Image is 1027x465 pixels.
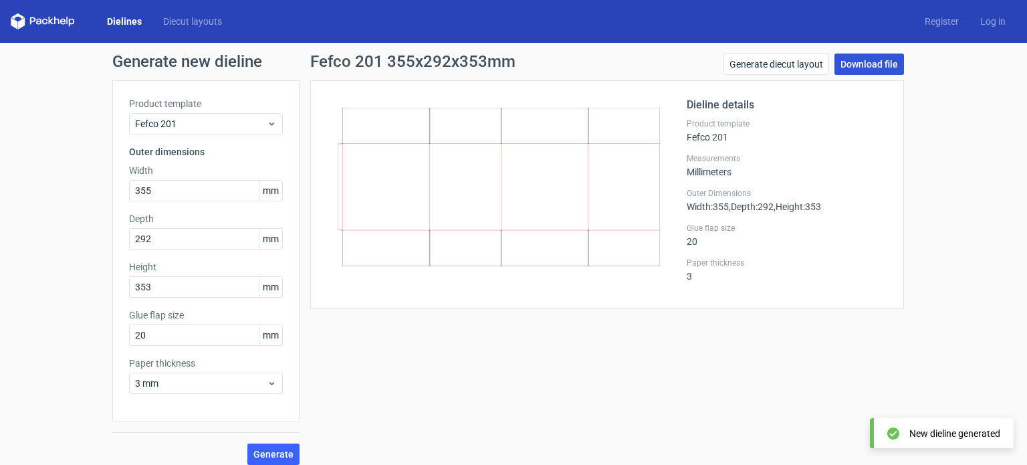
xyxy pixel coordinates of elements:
[687,118,887,143] div: Fefco 201
[914,15,969,28] a: Register
[253,450,294,459] span: Generate
[310,54,516,70] h1: Fefco 201 355x292x353mm
[259,229,282,249] span: mm
[687,153,887,177] div: Millimeters
[774,201,821,212] span: , Height : 353
[129,97,283,110] label: Product template
[687,258,887,282] div: 3
[129,212,283,225] label: Depth
[259,277,282,297] span: mm
[729,201,774,212] span: , Depth : 292
[687,201,729,212] span: Width : 355
[259,325,282,345] span: mm
[247,444,300,465] button: Generate
[152,15,233,28] a: Diecut layouts
[687,223,887,234] label: Glue flap size
[834,54,904,75] a: Download file
[687,153,887,164] label: Measurements
[687,223,887,247] div: 20
[129,145,283,159] h3: Outer dimensions
[135,117,267,130] span: Fefco 201
[687,118,887,129] label: Product template
[259,181,282,201] span: mm
[909,427,1000,440] div: New dieline generated
[723,54,829,75] a: Generate diecut layout
[129,308,283,322] label: Glue flap size
[129,357,283,370] label: Paper thickness
[687,188,887,199] label: Outer Dimensions
[129,260,283,274] label: Height
[969,15,1016,28] a: Log in
[135,377,267,390] span: 3 mm
[687,258,887,268] label: Paper thickness
[112,54,915,70] h1: Generate new dieline
[96,15,152,28] a: Dielines
[687,97,887,113] h2: Dieline details
[129,164,283,177] label: Width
